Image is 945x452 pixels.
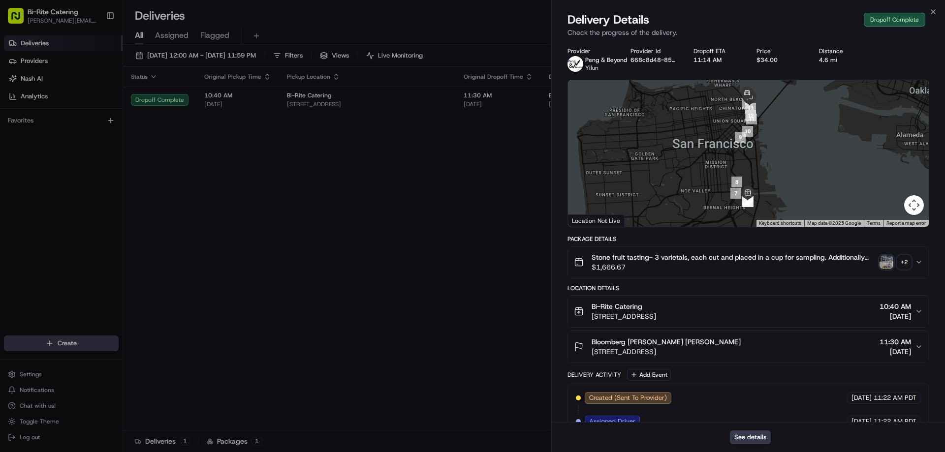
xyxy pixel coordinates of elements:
[20,180,28,187] img: 1736555255976-a54dd68f-1ca7-489b-9aae-adbdc363a1c4
[83,152,87,160] span: •
[874,393,916,402] span: 11:22 AM PDT
[82,179,85,187] span: •
[79,216,162,234] a: 💻API Documentation
[20,153,28,161] img: 1736555255976-a54dd68f-1ca7-489b-9aae-adbdc363a1c4
[731,177,742,187] div: 8
[568,246,929,278] button: Stone fruit tasting- 3 varietals, each cut and placed in a cup for sampling. Additionally whole f...
[880,255,911,269] button: photo_proof_of_pickup image+2
[570,214,603,227] img: Google
[585,56,627,64] span: Peng & Beyond
[567,284,929,292] div: Location Details
[585,64,598,72] span: Yilun
[745,110,756,121] div: 12
[756,47,804,55] div: Price
[20,220,75,230] span: Knowledge Base
[567,371,621,379] div: Delivery Activity
[745,103,756,114] div: 13
[87,179,107,187] span: [DATE]
[693,47,741,55] div: Dropoff ETA
[10,221,18,229] div: 📗
[44,94,161,104] div: Start new chat
[568,296,929,327] button: Bi-Rite Catering[STREET_ADDRESS]10:40 AM[DATE]
[592,262,876,272] span: $1,666.67
[568,331,929,362] button: Bloomberg [PERSON_NAME] [PERSON_NAME][STREET_ADDRESS]11:30 AM[DATE]
[589,417,635,426] span: Assigned Driver
[880,301,911,311] span: 10:40 AM
[567,235,929,243] div: Package Details
[10,170,26,185] img: Grace Nketiah
[592,337,741,347] span: Bloomberg [PERSON_NAME] [PERSON_NAME]
[735,132,746,143] div: 9
[897,255,911,269] div: + 2
[10,143,26,159] img: Klarizel Pensader
[743,196,754,207] div: 3
[759,220,801,227] button: Keyboard shortcuts
[742,196,753,207] div: 6
[592,252,876,262] span: Stone fruit tasting- 3 varietals, each cut and placed in a cup for sampling. Additionally whole f...
[31,179,80,187] span: [PERSON_NAME]
[10,10,30,30] img: Nash
[568,214,625,227] div: Location Not Live
[880,311,911,321] span: [DATE]
[880,337,911,347] span: 11:30 AM
[627,369,671,381] button: Add Event
[742,196,753,207] div: 4
[880,255,893,269] img: photo_proof_of_pickup image
[807,220,861,226] span: Map data ©2025 Google
[746,114,757,124] div: 11
[93,220,158,230] span: API Documentation
[904,195,924,215] button: Map camera controls
[851,393,872,402] span: [DATE]
[26,63,162,74] input: Clear
[592,311,656,321] span: [STREET_ADDRESS]
[630,47,678,55] div: Provider Id
[153,126,179,138] button: See all
[874,417,916,426] span: 11:22 AM PDT
[880,347,911,357] span: [DATE]
[570,214,603,227] a: Open this area in Google Maps (opens a new window)
[6,216,79,234] a: 📗Knowledge Base
[31,152,81,160] span: Klarizel Pensader
[756,56,804,64] div: $34.00
[592,301,642,311] span: Bi-Rite Catering
[567,12,649,28] span: Delivery Details
[819,56,866,64] div: 4.6 mi
[21,94,38,112] img: 4920774857489_3d7f54699973ba98c624_72.jpg
[10,128,66,136] div: Past conversations
[693,56,741,64] div: 11:14 AM
[98,244,119,251] span: Pylon
[886,220,926,226] a: Report a map error
[44,104,135,112] div: We're available if you need us!
[83,221,91,229] div: 💻
[730,188,741,199] div: 7
[10,39,179,55] p: Welcome 👋
[10,94,28,112] img: 1736555255976-a54dd68f-1ca7-489b-9aae-adbdc363a1c4
[730,430,771,444] button: See details
[592,347,741,357] span: [STREET_ADDRESS]
[567,47,615,55] div: Provider
[630,56,678,64] button: 668c8d48-8550-4e64-4316-56b3e5649c40
[867,220,881,226] a: Terms
[589,393,667,402] span: Created (Sent To Provider)
[567,28,929,37] p: Check the progress of the delivery.
[167,97,179,109] button: Start new chat
[69,243,119,251] a: Powered byPylon
[851,417,872,426] span: [DATE]
[742,126,753,137] div: 10
[567,56,583,72] img: profile_peng_cartwheel.jpg
[89,152,109,160] span: [DATE]
[819,47,866,55] div: Distance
